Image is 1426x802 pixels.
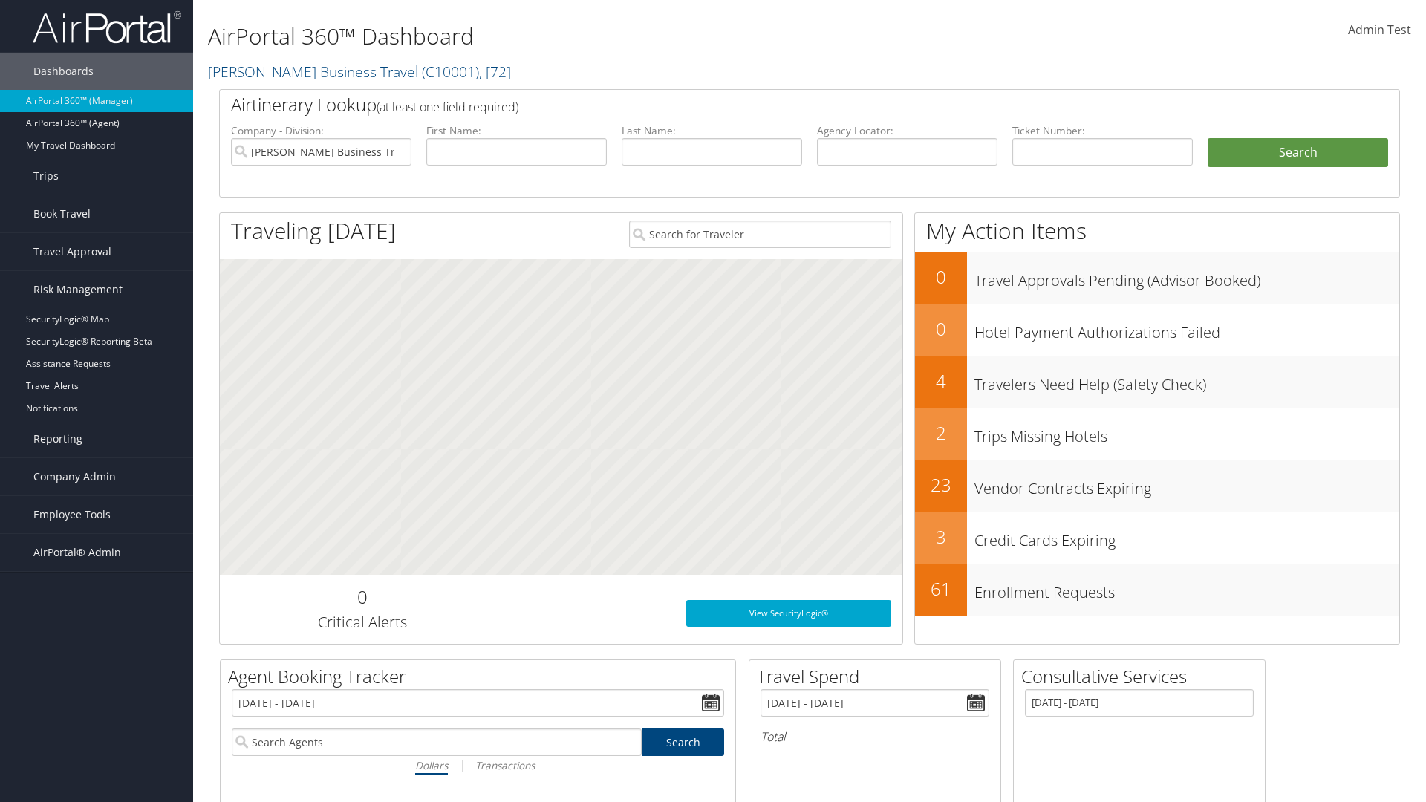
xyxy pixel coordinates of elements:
[915,420,967,446] h2: 2
[426,123,607,138] label: First Name:
[915,368,967,394] h2: 4
[208,62,511,82] a: [PERSON_NAME] Business Travel
[231,215,396,247] h1: Traveling [DATE]
[974,263,1399,291] h3: Travel Approvals Pending (Advisor Booked)
[915,304,1399,356] a: 0Hotel Payment Authorizations Failed
[974,419,1399,447] h3: Trips Missing Hotels
[915,252,1399,304] a: 0Travel Approvals Pending (Advisor Booked)
[686,600,891,627] a: View SecurityLogic®
[1348,7,1411,53] a: Admin Test
[377,99,518,115] span: (at least one field required)
[915,460,1399,512] a: 23Vendor Contracts Expiring
[761,728,989,745] h6: Total
[1012,123,1193,138] label: Ticket Number:
[415,758,448,772] i: Dollars
[33,157,59,195] span: Trips
[33,496,111,533] span: Employee Tools
[228,664,735,689] h2: Agent Booking Tracker
[479,62,511,82] span: , [ 72 ]
[915,215,1399,247] h1: My Action Items
[33,534,121,571] span: AirPortal® Admin
[915,576,967,601] h2: 61
[622,123,802,138] label: Last Name:
[1348,22,1411,38] span: Admin Test
[629,221,891,248] input: Search for Traveler
[915,316,967,342] h2: 0
[915,472,967,498] h2: 23
[422,62,479,82] span: ( C10001 )
[1021,664,1265,689] h2: Consultative Services
[231,123,411,138] label: Company - Division:
[915,524,967,550] h2: 3
[208,21,1010,52] h1: AirPortal 360™ Dashboard
[231,92,1290,117] h2: Airtinerary Lookup
[974,575,1399,603] h3: Enrollment Requests
[33,271,123,308] span: Risk Management
[475,758,535,772] i: Transactions
[974,471,1399,499] h3: Vendor Contracts Expiring
[33,195,91,232] span: Book Travel
[231,584,493,610] h2: 0
[915,512,1399,564] a: 3Credit Cards Expiring
[974,367,1399,395] h3: Travelers Need Help (Safety Check)
[642,728,725,756] a: Search
[33,53,94,90] span: Dashboards
[817,123,997,138] label: Agency Locator:
[1208,138,1388,168] button: Search
[232,728,642,756] input: Search Agents
[915,264,967,290] h2: 0
[974,315,1399,343] h3: Hotel Payment Authorizations Failed
[915,408,1399,460] a: 2Trips Missing Hotels
[33,10,181,45] img: airportal-logo.png
[33,233,111,270] span: Travel Approval
[33,458,116,495] span: Company Admin
[33,420,82,457] span: Reporting
[232,756,724,775] div: |
[915,564,1399,616] a: 61Enrollment Requests
[974,523,1399,551] h3: Credit Cards Expiring
[231,612,493,633] h3: Critical Alerts
[915,356,1399,408] a: 4Travelers Need Help (Safety Check)
[757,664,1000,689] h2: Travel Spend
